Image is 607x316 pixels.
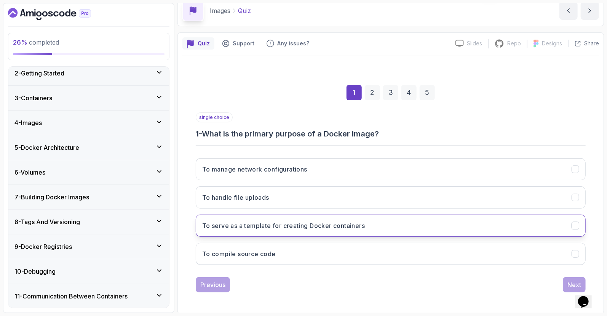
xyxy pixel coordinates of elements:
p: Quiz [198,40,210,47]
button: 6-Volumes [8,160,169,184]
h3: 9 - Docker Registries [14,242,72,251]
h3: 2 - Getting Started [14,69,64,78]
div: 3 [383,85,398,100]
div: 5 [420,85,435,100]
p: Slides [467,40,482,47]
button: Next [563,277,586,292]
button: 11-Communication Between Containers [8,284,169,308]
p: single choice [196,112,233,122]
button: next content [581,2,599,20]
h3: To handle file uploads [202,193,269,202]
button: 10-Debugging [8,259,169,284]
p: Any issues? [277,40,309,47]
div: 1 [347,85,362,100]
h3: To compile source code [202,249,276,258]
p: Quiz [238,6,251,15]
button: To manage network configurations [196,158,586,180]
button: 3-Containers [8,86,169,110]
h3: 5 - Docker Architecture [14,143,79,152]
p: Images [210,6,230,15]
p: Repo [507,40,521,47]
button: To handle file uploads [196,186,586,209]
h3: 4 - Images [14,118,42,127]
button: To compile source code [196,243,586,265]
button: Feedback button [262,37,314,50]
div: 4 [401,85,417,100]
button: quiz button [182,37,214,50]
button: 8-Tags And Versioning [8,210,169,234]
span: completed [13,38,59,46]
h3: To serve as a template for creating Docker containers [202,221,365,230]
div: Previous [200,280,225,289]
button: 9-Docker Registries [8,234,169,259]
h3: To manage network configurations [202,165,307,174]
p: Share [584,40,599,47]
h3: 7 - Building Docker Images [14,192,89,202]
h3: 8 - Tags And Versioning [14,217,80,226]
button: 5-Docker Architecture [8,135,169,160]
p: Support [233,40,254,47]
h3: 6 - Volumes [14,168,45,177]
div: Next [567,280,581,289]
h3: 3 - Containers [14,93,52,103]
a: Dashboard [8,8,109,20]
button: Share [568,40,599,47]
button: Previous [196,277,230,292]
span: 26 % [13,38,27,46]
p: Designs [542,40,562,47]
button: previous content [559,2,578,20]
button: 4-Images [8,111,169,135]
div: 2 [365,85,380,100]
iframe: chat widget [575,286,599,308]
button: Support button [217,37,259,50]
button: 7-Building Docker Images [8,185,169,209]
button: To serve as a template for creating Docker containers [196,215,586,237]
h3: 11 - Communication Between Containers [14,292,128,301]
h3: 10 - Debugging [14,267,56,276]
button: 2-Getting Started [8,61,169,85]
h3: 1 - What is the primary purpose of a Docker image? [196,128,586,139]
